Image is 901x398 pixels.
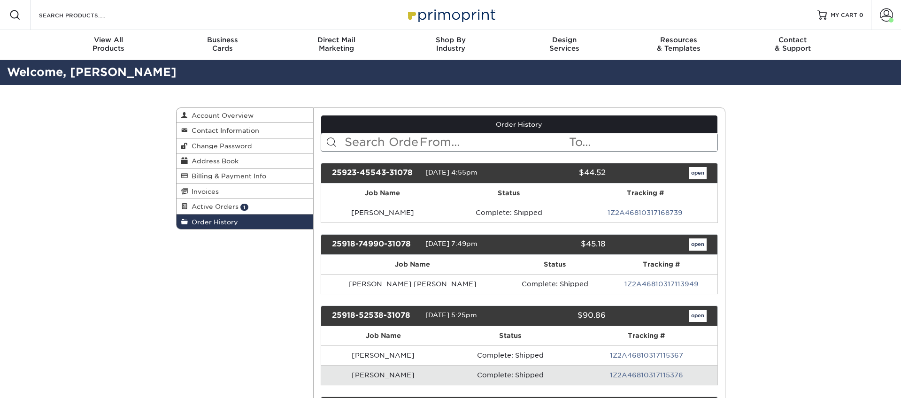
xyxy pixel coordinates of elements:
div: & Templates [622,36,736,53]
td: Complete: Shipped [444,203,573,222]
a: 1Z2A46810317113949 [624,280,699,288]
span: Contact Information [188,127,259,134]
span: [DATE] 5:25pm [425,311,477,319]
span: Contact [736,36,850,44]
span: Account Overview [188,112,254,119]
input: From... [419,133,568,151]
a: Billing & Payment Info [177,168,314,184]
a: Resources& Templates [622,30,736,60]
a: open [689,167,707,179]
span: Billing & Payment Info [188,172,266,180]
span: Resources [622,36,736,44]
span: Address Book [188,157,239,165]
div: $45.18 [512,238,613,251]
div: 25918-74990-31078 [325,238,425,251]
td: Complete: Shipped [445,365,576,385]
a: Invoices [177,184,314,199]
a: 1Z2A46810317115376 [610,371,683,379]
a: DesignServices [508,30,622,60]
span: Order History [188,218,238,226]
a: View AllProducts [52,30,166,60]
span: [DATE] 7:49pm [425,240,477,247]
a: 1Z2A46810317168739 [608,209,683,216]
td: Complete: Shipped [445,345,576,365]
th: Job Name [321,184,444,203]
a: Shop ByIndustry [393,30,508,60]
span: View All [52,36,166,44]
td: [PERSON_NAME] [321,345,445,365]
img: Primoprint [404,5,498,25]
td: [PERSON_NAME] [321,203,444,222]
a: Address Book [177,153,314,168]
a: Order History [321,115,717,133]
span: [DATE] 4:55pm [425,168,477,176]
a: BusinessCards [165,30,279,60]
div: 25923-45543-31078 [325,167,425,179]
a: 1Z2A46810317115367 [610,352,683,359]
span: Change Password [188,142,252,150]
td: Complete: Shipped [504,274,606,294]
input: Search Orders... [344,133,419,151]
div: Cards [165,36,279,53]
th: Job Name [321,326,445,345]
a: open [689,310,707,322]
a: Contact& Support [736,30,850,60]
span: 0 [859,12,863,18]
div: $90.86 [512,310,613,322]
span: Direct Mail [279,36,393,44]
th: Status [504,255,606,274]
div: Industry [393,36,508,53]
span: Invoices [188,188,219,195]
div: Services [508,36,622,53]
a: Direct MailMarketing [279,30,393,60]
span: Shop By [393,36,508,44]
div: Marketing [279,36,393,53]
a: Change Password [177,138,314,153]
span: Design [508,36,622,44]
a: Order History [177,214,314,229]
span: MY CART [831,11,857,19]
a: open [689,238,707,251]
span: Active Orders [188,203,239,210]
th: Job Name [321,255,504,274]
td: [PERSON_NAME] [PERSON_NAME] [321,274,504,294]
div: Products [52,36,166,53]
th: Tracking # [573,184,717,203]
span: Business [165,36,279,44]
th: Status [445,326,576,345]
span: 1 [240,204,248,211]
th: Tracking # [606,255,717,274]
a: Account Overview [177,108,314,123]
input: SEARCH PRODUCTS..... [38,9,130,21]
div: 25918-52538-31078 [325,310,425,322]
div: & Support [736,36,850,53]
th: Status [444,184,573,203]
div: $44.52 [512,167,613,179]
a: Active Orders 1 [177,199,314,214]
input: To... [568,133,717,151]
td: [PERSON_NAME] [321,365,445,385]
a: Contact Information [177,123,314,138]
th: Tracking # [576,326,717,345]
